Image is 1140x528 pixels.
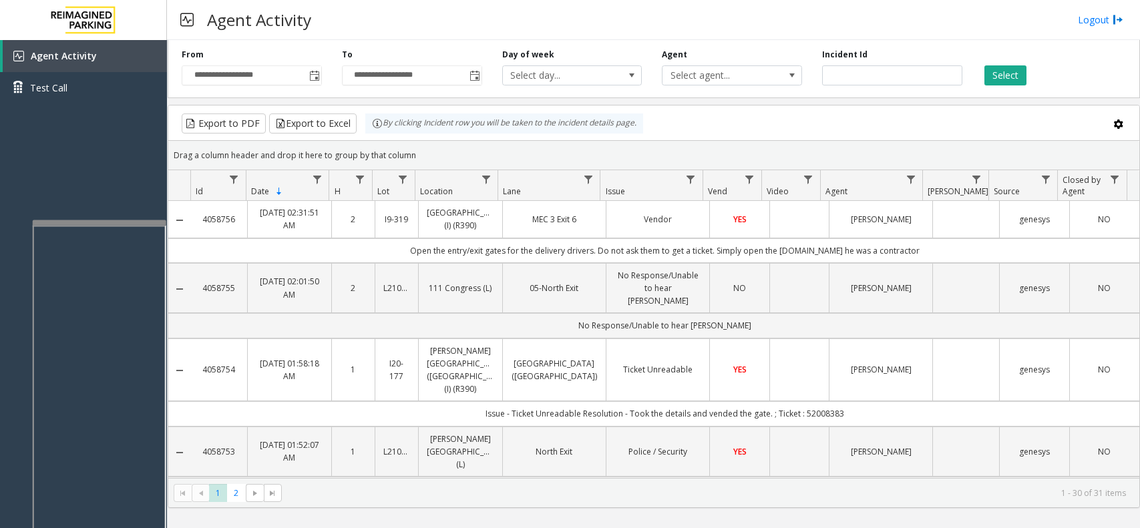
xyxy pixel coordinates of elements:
a: 4058754 [199,363,239,376]
label: To [342,49,353,61]
a: 1 [340,363,367,376]
a: North Exit [511,445,598,458]
span: NO [1098,446,1111,457]
label: Agent [662,49,687,61]
a: Lane Filter Menu [579,170,597,188]
span: Video [767,186,789,197]
label: From [182,49,204,61]
a: 05-North Exit [511,282,598,294]
span: Agent [825,186,847,197]
span: Select agent... [662,66,773,85]
span: NO [1098,364,1111,375]
a: [PERSON_NAME] [837,213,924,226]
span: Date [251,186,269,197]
a: 2 [340,213,367,226]
span: Source [994,186,1020,197]
a: Agent Filter Menu [902,170,920,188]
img: pageIcon [180,3,194,36]
a: Collapse Details [168,447,191,458]
a: MEC 3 Exit 6 [511,213,598,226]
a: Logout [1078,13,1123,27]
a: Video Filter Menu [799,170,817,188]
a: genesys [1008,363,1061,376]
a: 1 [340,445,367,458]
button: Select [984,65,1026,85]
a: 4058755 [199,282,239,294]
a: [DATE] 01:52:07 AM [256,439,323,464]
label: Day of week [502,49,554,61]
a: Ticket Unreadable [614,363,701,376]
a: [PERSON_NAME] [837,445,924,458]
span: Lot [377,186,389,197]
td: Issue - Ticket Unreadable Resolution - Took the details and vended the gate. ; Ticket : 52008383 [191,401,1139,426]
td: Open the entry/exit gates for the delivery drivers. Do not ask them to get a ticket. Simply open ... [191,238,1139,263]
span: Test Call [30,81,67,95]
span: NO [1098,282,1111,294]
td: No Response/Unable to hear [PERSON_NAME] [191,313,1139,338]
kendo-pager-info: 1 - 30 of 31 items [290,487,1126,499]
span: Page 2 [227,484,245,502]
span: Toggle popup [307,66,321,85]
a: I20-177 [383,357,410,382]
span: Location [420,186,453,197]
a: [PERSON_NAME] [837,363,924,376]
a: Collapse Details [168,215,191,226]
div: Data table [168,170,1139,478]
span: Sortable [274,186,284,197]
a: genesys [1008,282,1061,294]
a: L21066000 [383,282,410,294]
label: Incident Id [822,49,868,61]
a: genesys [1008,445,1061,458]
a: Id Filter Menu [225,170,243,188]
a: YES [718,213,761,226]
span: Id [196,186,203,197]
img: infoIcon.svg [372,118,383,129]
a: No Response/Unable to hear [PERSON_NAME] [614,269,701,308]
div: By clicking Incident row you will be taken to the incident details page. [365,113,643,134]
a: NO [1078,363,1131,376]
span: Page 1 [209,484,227,502]
span: Vend [708,186,727,197]
a: Police / Security [614,445,701,458]
a: Vend Filter Menu [741,170,759,188]
a: NO [718,282,761,294]
span: Agent Activity [31,49,97,62]
button: Export to PDF [182,113,266,134]
a: genesys [1008,213,1061,226]
a: Parker Filter Menu [968,170,986,188]
a: [PERSON_NAME][GEOGRAPHIC_DATA] ([GEOGRAPHIC_DATA]) (I) (R390) [427,344,494,396]
a: H Filter Menu [351,170,369,188]
span: Lane [503,186,521,197]
a: YES [718,445,761,458]
a: [PERSON_NAME][GEOGRAPHIC_DATA] (L) [427,433,494,471]
span: Toggle popup [467,66,482,85]
span: NO [1098,214,1111,225]
div: Drag a column header and drop it here to group by that column [168,144,1139,167]
img: 'icon' [13,51,24,61]
span: Select day... [503,66,614,85]
span: NO [733,282,746,294]
h3: Agent Activity [200,3,318,36]
button: Export to Excel [269,113,357,134]
span: Go to the last page [267,488,278,499]
span: Closed by Agent [1063,174,1101,197]
img: logout [1113,13,1123,27]
a: NO [1078,282,1131,294]
a: Vendor [614,213,701,226]
a: Collapse Details [168,284,191,294]
td: Issue - Services Police sol: vended after taking details; Ticket : 1539 [191,477,1139,501]
a: [GEOGRAPHIC_DATA] (I) (R390) [427,206,494,232]
a: [DATE] 01:58:18 AM [256,357,323,382]
span: YES [733,364,747,375]
a: YES [718,363,761,376]
span: Issue [606,186,625,197]
a: [GEOGRAPHIC_DATA] ([GEOGRAPHIC_DATA]) [511,357,598,382]
span: Go to the next page [246,484,264,503]
a: Issue Filter Menu [682,170,700,188]
span: YES [733,446,747,457]
a: 2 [340,282,367,294]
a: Source Filter Menu [1036,170,1055,188]
span: YES [733,214,747,225]
span: [PERSON_NAME] [928,186,988,197]
a: NO [1078,445,1131,458]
